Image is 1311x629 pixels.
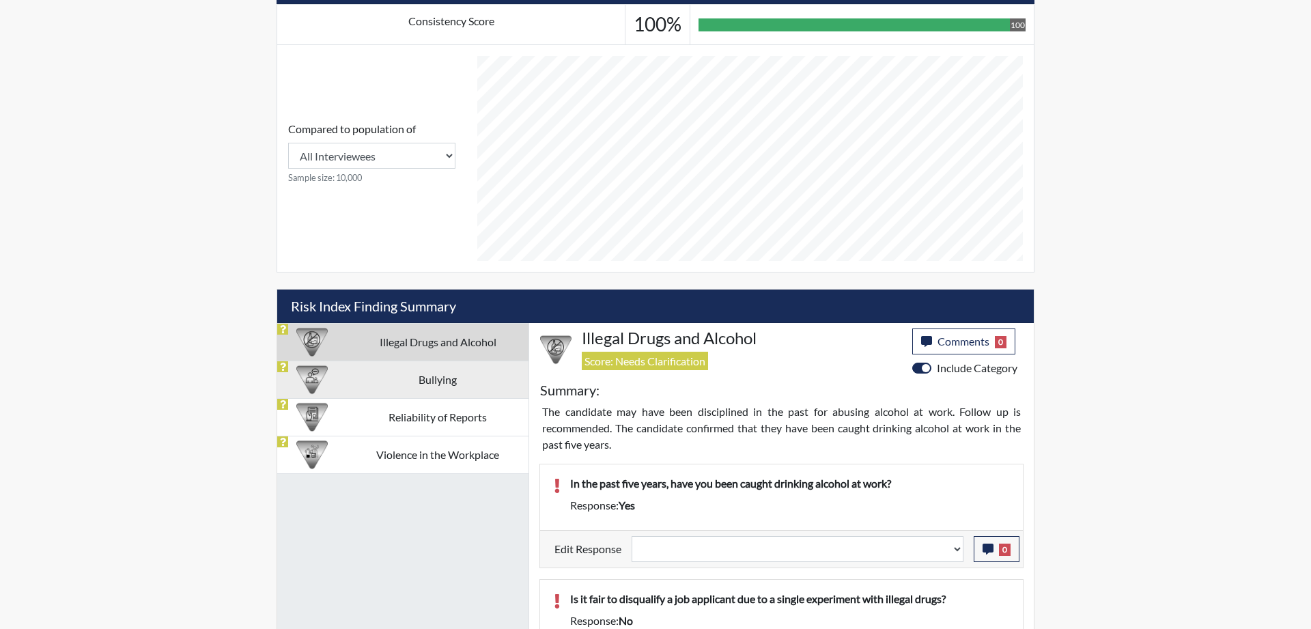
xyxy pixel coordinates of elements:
[937,360,1017,376] label: Include Category
[542,404,1021,453] p: The candidate may have been disciplined in the past for abusing alcohol at work. Follow up is rec...
[347,323,528,361] td: Illegal Drugs and Alcohol
[582,329,902,348] h4: Illegal Drugs and Alcohol
[347,436,528,473] td: Violence in the Workplace
[560,613,1019,629] div: Response:
[347,361,528,398] td: Bullying
[621,536,974,562] div: Update the test taker's response, the change might impact the score
[277,290,1034,323] h5: Risk Index Finding Summary
[570,591,1009,607] p: Is it fair to disqualify a job applicant due to a single experiment with illegal drugs?
[347,398,528,436] td: Reliability of Reports
[296,326,328,358] img: CATEGORY%20ICON-12.0f6f1024.png
[912,329,1015,354] button: Comments0
[554,536,621,562] label: Edit Response
[296,364,328,395] img: CATEGORY%20ICON-04.6d01e8fa.png
[999,544,1011,556] span: 0
[288,121,455,184] div: Consistency Score comparison among population
[288,121,416,137] label: Compared to population of
[634,13,681,36] h3: 100%
[974,536,1019,562] button: 0
[995,336,1006,348] span: 0
[540,334,572,365] img: CATEGORY%20ICON-12.0f6f1024.png
[619,499,635,512] span: yes
[296,439,328,471] img: CATEGORY%20ICON-26.eccbb84f.png
[938,335,989,348] span: Comments
[296,402,328,433] img: CATEGORY%20ICON-20.4a32fe39.png
[288,171,455,184] small: Sample size: 10,000
[540,382,600,398] h5: Summary:
[570,475,1009,492] p: In the past five years, have you been caught drinking alcohol at work?
[1010,18,1026,31] div: 100
[277,5,625,45] td: Consistency Score
[582,352,708,370] span: Score: Needs Clarification
[560,497,1019,514] div: Response:
[619,614,633,627] span: no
